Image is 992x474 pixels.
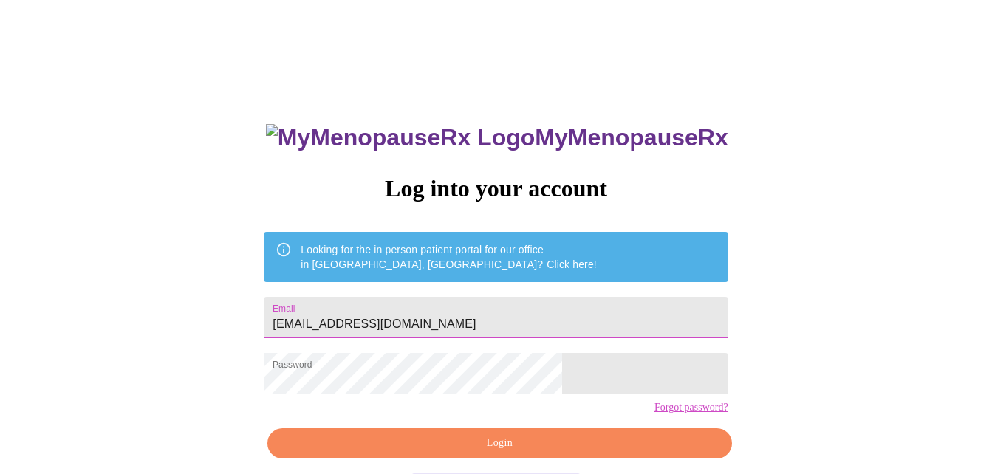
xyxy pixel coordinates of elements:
[284,434,714,453] span: Login
[264,175,728,202] h3: Log into your account
[266,124,535,151] img: MyMenopauseRx Logo
[301,236,597,278] div: Looking for the in person patient portal for our office in [GEOGRAPHIC_DATA], [GEOGRAPHIC_DATA]?
[654,402,728,413] a: Forgot password?
[266,124,728,151] h3: MyMenopauseRx
[267,428,731,458] button: Login
[547,258,597,270] a: Click here!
